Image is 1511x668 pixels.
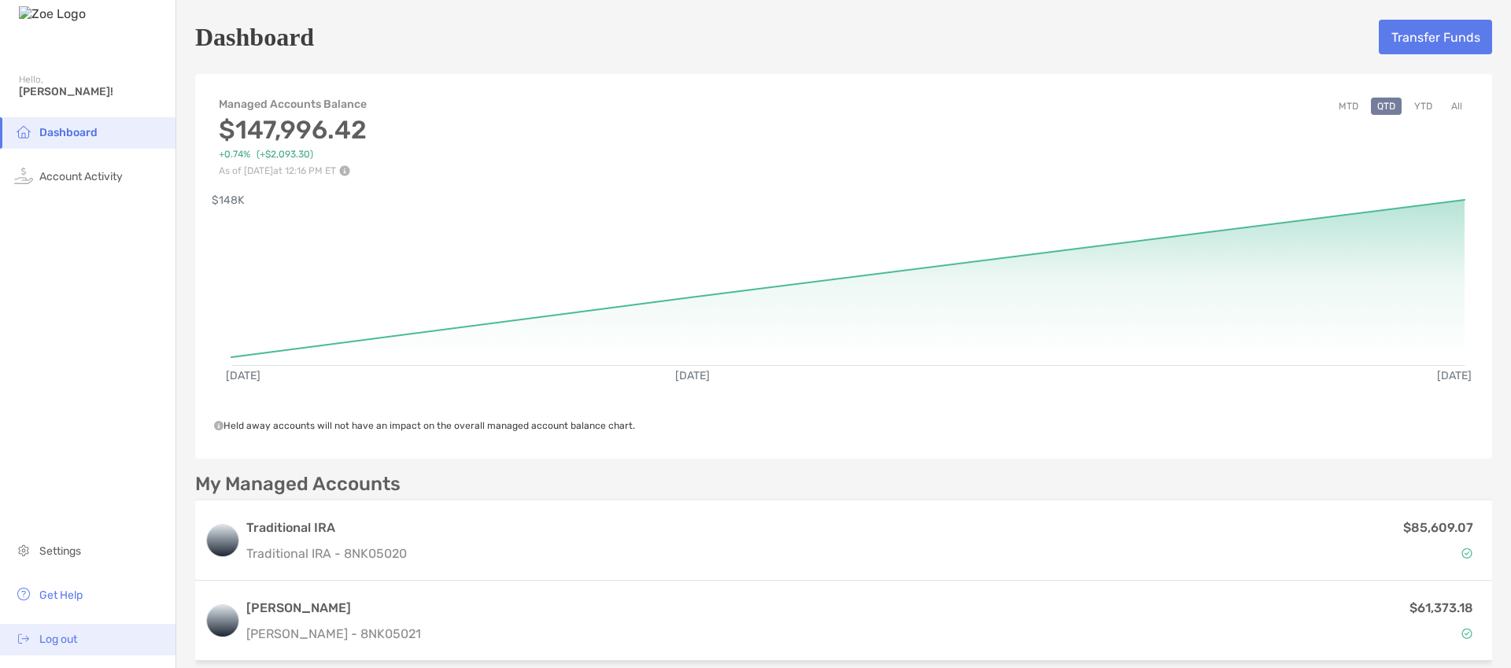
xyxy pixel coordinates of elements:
[339,165,350,176] img: Performance Info
[1437,369,1472,382] text: [DATE]
[246,599,421,618] h3: [PERSON_NAME]
[195,474,401,494] p: My Managed Accounts
[1445,98,1469,115] button: All
[14,629,33,648] img: logout icon
[207,605,238,637] img: logo account
[226,369,260,382] text: [DATE]
[195,19,314,55] h5: Dashboard
[1371,98,1402,115] button: QTD
[1403,518,1473,537] p: $85,609.07
[14,122,33,141] img: household icon
[1461,628,1472,639] img: Account Status icon
[212,194,245,207] text: $148K
[246,519,407,537] h3: Traditional IRA
[14,541,33,559] img: settings icon
[214,420,635,431] span: Held away accounts will not have an impact on the overall managed account balance chart.
[257,149,313,161] span: (+$2,093.30)
[675,369,710,382] text: [DATE]
[39,126,98,139] span: Dashboard
[219,149,250,161] span: +0.74%
[1461,548,1472,559] img: Account Status icon
[39,544,81,558] span: Settings
[39,170,123,183] span: Account Activity
[246,544,407,563] p: Traditional IRA - 8NK05020
[1408,98,1439,115] button: YTD
[1379,20,1492,54] button: Transfer Funds
[1332,98,1365,115] button: MTD
[246,624,421,644] p: [PERSON_NAME] - 8NK05021
[219,98,368,111] h4: Managed Accounts Balance
[14,166,33,185] img: activity icon
[219,165,368,176] p: As of [DATE] at 12:16 PM ET
[19,85,166,98] span: [PERSON_NAME]!
[19,6,86,21] img: Zoe Logo
[207,525,238,556] img: logo account
[39,633,77,646] span: Log out
[39,589,83,602] span: Get Help
[1409,598,1473,618] p: $61,373.18
[14,585,33,603] img: get-help icon
[219,115,368,145] h3: $147,996.42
